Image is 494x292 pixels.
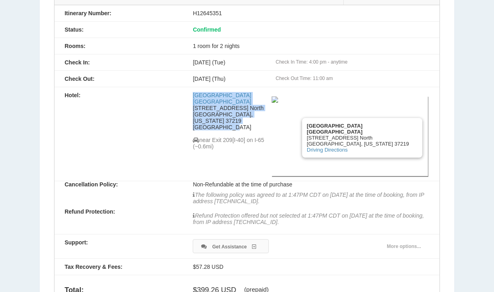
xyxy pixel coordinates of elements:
[307,147,348,153] a: Driving Directions
[272,96,278,103] img: aa0eb684-ee60-436c-981b-030f8d583290
[54,92,183,98] div: Hotel:
[193,92,251,105] a: [GEOGRAPHIC_DATA] [GEOGRAPHIC_DATA]
[302,118,422,158] div: [STREET_ADDRESS] North [GEOGRAPHIC_DATA], [US_STATE] 37219
[193,92,272,150] div: [STREET_ADDRESS] North [GEOGRAPHIC_DATA], [US_STATE] 37219 [GEOGRAPHIC_DATA]
[18,6,34,13] span: Help
[54,10,183,16] div: Itinerary Number:
[307,123,363,135] b: [GEOGRAPHIC_DATA] [GEOGRAPHIC_DATA]
[54,59,183,66] div: Check In:
[193,188,429,204] p: The following policy was agreed to at 1:47PM CDT on [DATE] at the time of booking, from IP addres...
[183,264,439,270] div: $57.28 USD
[276,76,429,81] div: Check Out Time: 11:00 am
[54,181,183,188] div: Cancellation Policy:
[183,76,439,82] div: [DATE] (Thu)
[183,181,439,208] div: Non-Refundable at the time of purchase
[378,239,429,254] a: More options...
[183,43,439,49] div: 1 room for 2 nights
[212,244,247,250] span: Get Assistance
[183,59,439,66] div: [DATE] (Tue)
[276,59,429,65] div: Check In Time: 4:00 pm - anytime
[193,137,264,150] span: near Exit 209[I-40] on I-65 (~0.6mi)
[183,26,439,33] div: Confirmed
[54,43,183,49] div: Rooms:
[54,208,183,215] div: Refund Protection:
[183,10,439,16] div: H12645351
[54,264,183,270] div: Tax Recovery & Fees:
[54,239,183,246] div: Support:
[54,26,183,33] div: Status:
[54,76,183,82] div: Check Out:
[193,208,429,225] p: Refund Protection offered but not selected at 1:47PM CDT on [DATE] at the time of booking, from I...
